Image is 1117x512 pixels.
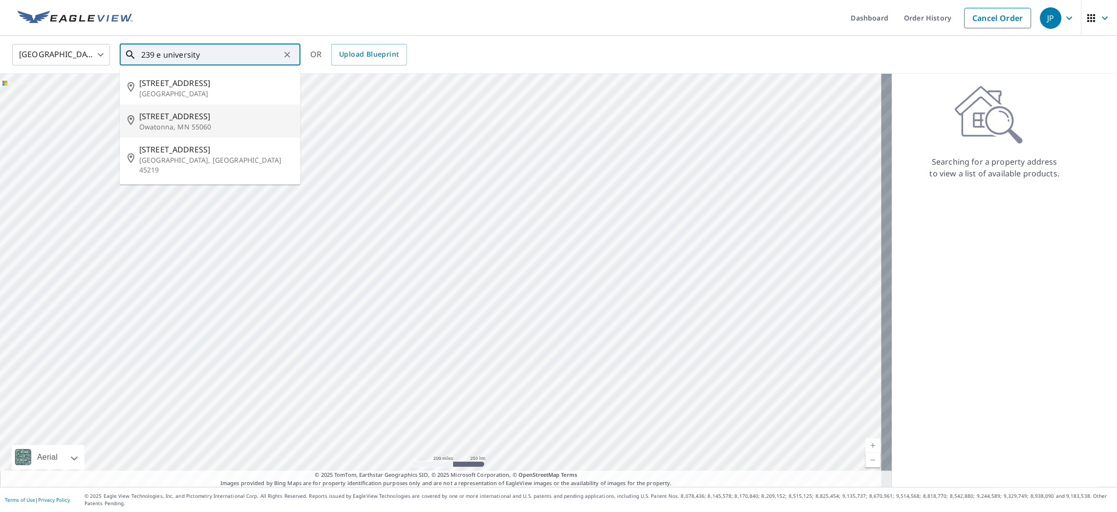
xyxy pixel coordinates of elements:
[139,77,293,89] span: [STREET_ADDRESS]
[866,453,881,468] a: Current Level 5, Zoom Out
[315,471,578,479] span: © 2025 TomTom, Earthstar Geographics SIO, © 2025 Microsoft Corporation, ©
[12,445,85,469] div: Aerial
[280,48,294,62] button: Clear
[1040,7,1062,29] div: JP
[34,445,61,469] div: Aerial
[139,89,293,99] p: [GEOGRAPHIC_DATA]
[139,155,293,175] p: [GEOGRAPHIC_DATA], [GEOGRAPHIC_DATA] 45219
[965,8,1031,28] a: Cancel Order
[141,41,280,68] input: Search by address or latitude-longitude
[139,122,293,132] p: Owatonna, MN 55060
[929,156,1060,179] p: Searching for a property address to view a list of available products.
[5,497,70,503] p: |
[339,48,399,61] span: Upload Blueprint
[18,11,133,25] img: EV Logo
[310,44,407,65] div: OR
[331,44,407,65] a: Upload Blueprint
[518,471,559,478] a: OpenStreetMap
[139,110,293,122] span: [STREET_ADDRESS]
[866,438,881,453] a: Current Level 5, Zoom In
[38,496,70,503] a: Privacy Policy
[561,471,578,478] a: Terms
[139,144,293,155] span: [STREET_ADDRESS]
[5,496,35,503] a: Terms of Use
[85,492,1112,507] p: © 2025 Eagle View Technologies, Inc. and Pictometry International Corp. All Rights Reserved. Repo...
[12,41,110,68] div: [GEOGRAPHIC_DATA]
